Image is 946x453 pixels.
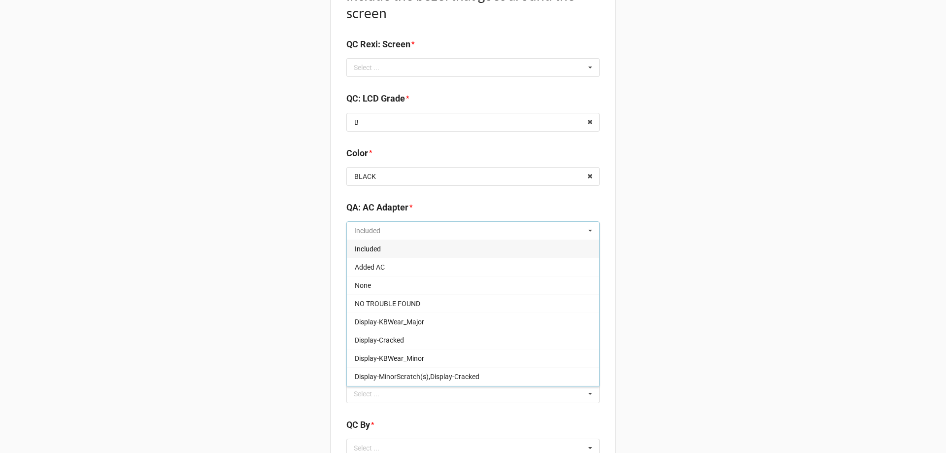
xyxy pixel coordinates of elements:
[351,388,394,399] div: Select ...
[346,418,370,432] label: QC By
[346,92,405,105] label: QC: LCD Grade
[354,119,359,126] div: B
[346,146,368,160] label: Color
[355,354,424,362] span: Display-KBWear_Minor
[355,373,479,381] span: Display-MinorScratch(s),Display-Cracked
[355,263,385,271] span: Added AC
[355,300,420,308] span: NO TROUBLE FOUND
[355,336,404,344] span: Display-Cracked
[346,37,410,51] label: QC Rexi: Screen
[346,201,408,214] label: QA: AC Adapter
[355,318,424,326] span: Display-KBWear_Major
[354,173,376,180] div: BLACK
[351,62,394,73] div: Select ...
[355,245,381,253] span: Included
[355,281,371,289] span: None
